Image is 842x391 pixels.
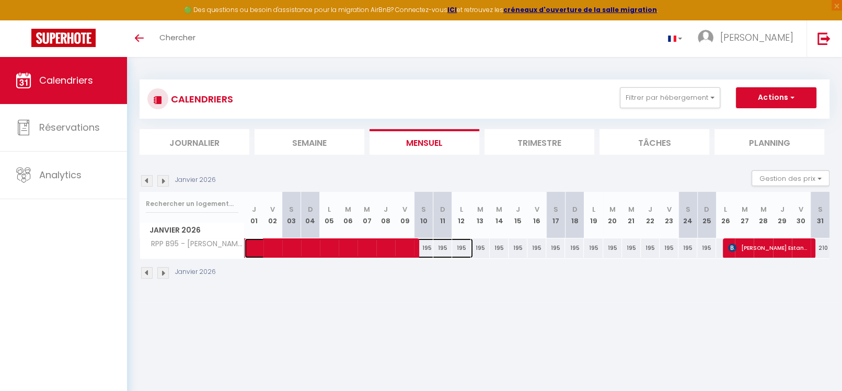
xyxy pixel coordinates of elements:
th: 19 [584,192,603,238]
div: 195 [641,238,660,258]
li: Journalier [140,129,249,155]
th: 15 [509,192,527,238]
div: 195 [603,238,622,258]
th: 07 [357,192,376,238]
abbr: M [741,204,747,214]
span: [PERSON_NAME] Estanyol [PERSON_NAME] [728,238,810,258]
abbr: L [460,204,463,214]
abbr: S [818,204,823,214]
abbr: S [686,204,690,214]
div: 195 [584,238,603,258]
abbr: M [628,204,635,214]
th: 13 [471,192,490,238]
th: 06 [339,192,357,238]
th: 18 [565,192,584,238]
span: RPP B95 - [PERSON_NAME] [142,238,246,250]
th: 26 [716,192,735,238]
li: Planning [714,129,824,155]
abbr: V [402,204,407,214]
div: 195 [490,238,509,258]
th: 10 [414,192,433,238]
span: Janvier 2026 [140,223,244,238]
th: 24 [678,192,697,238]
abbr: M [477,204,483,214]
a: créneaux d'ouverture de la salle migration [503,5,657,14]
abbr: L [592,204,595,214]
a: Chercher [152,20,203,57]
th: 01 [245,192,263,238]
th: 04 [301,192,320,238]
p: Janvier 2026 [175,267,216,277]
abbr: V [799,204,803,214]
div: 195 [527,238,546,258]
abbr: J [384,204,388,214]
th: 16 [527,192,546,238]
th: 11 [433,192,452,238]
div: 210 [811,238,829,258]
h3: CALENDRIERS [168,87,233,111]
button: Filtrer par hébergement [620,87,720,108]
abbr: S [553,204,558,214]
abbr: J [516,204,520,214]
th: 27 [735,192,754,238]
abbr: V [535,204,539,214]
p: Janvier 2026 [175,175,216,185]
abbr: D [704,204,709,214]
li: Trimestre [485,129,594,155]
span: Analytics [39,168,82,181]
span: Calendriers [39,74,93,87]
img: ... [698,30,713,45]
th: 21 [622,192,641,238]
abbr: M [345,204,351,214]
a: ICI [447,5,457,14]
abbr: J [780,204,785,214]
div: 195 [565,238,584,258]
div: 195 [678,238,697,258]
abbr: S [421,204,426,214]
abbr: M [496,204,502,214]
abbr: L [328,204,331,214]
button: Ouvrir le widget de chat LiveChat [8,4,40,36]
th: 20 [603,192,622,238]
div: 195 [471,238,490,258]
img: logout [817,32,831,45]
abbr: V [270,204,275,214]
abbr: S [289,204,294,214]
li: Mensuel [370,129,479,155]
th: 17 [546,192,565,238]
div: 195 [509,238,527,258]
abbr: M [609,204,616,214]
input: Rechercher un logement... [146,194,238,213]
a: ... [PERSON_NAME] [690,20,806,57]
div: 195 [622,238,641,258]
img: Super Booking [31,29,96,47]
th: 31 [811,192,829,238]
div: 195 [697,238,716,258]
abbr: M [364,204,370,214]
button: Gestion des prix [752,170,829,186]
span: Chercher [159,32,195,43]
th: 28 [754,192,772,238]
abbr: D [308,204,313,214]
abbr: M [760,204,767,214]
abbr: D [572,204,577,214]
span: Réservations [39,121,100,134]
th: 14 [490,192,509,238]
th: 25 [697,192,716,238]
th: 03 [282,192,301,238]
button: Actions [736,87,816,108]
th: 02 [263,192,282,238]
abbr: J [252,204,256,214]
div: 195 [546,238,565,258]
th: 29 [773,192,792,238]
li: Tâches [599,129,709,155]
span: [PERSON_NAME] [720,31,793,44]
th: 08 [376,192,395,238]
th: 23 [660,192,678,238]
th: 22 [641,192,660,238]
abbr: D [440,204,445,214]
th: 05 [320,192,339,238]
div: 195 [660,238,678,258]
